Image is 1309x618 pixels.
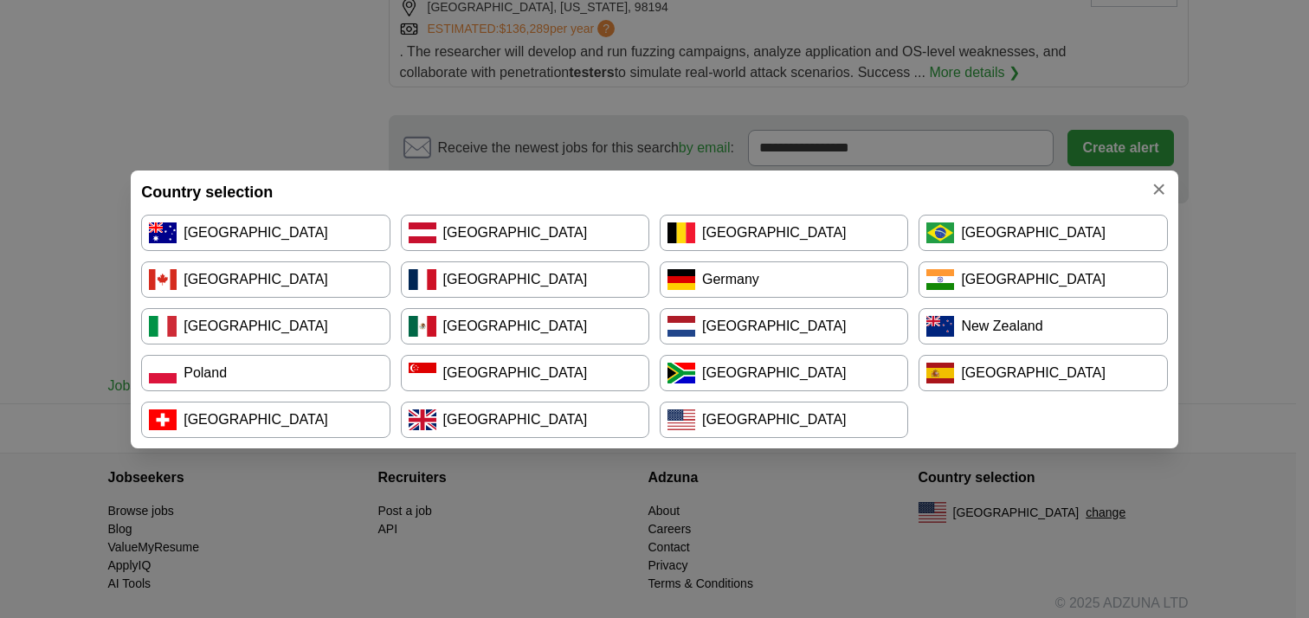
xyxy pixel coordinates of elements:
[919,215,1167,251] a: [GEOGRAPHIC_DATA]
[141,355,390,391] a: Poland
[401,261,649,298] a: [GEOGRAPHIC_DATA]
[660,215,908,251] a: [GEOGRAPHIC_DATA]
[660,308,908,344] a: [GEOGRAPHIC_DATA]
[401,215,649,251] a: [GEOGRAPHIC_DATA]
[141,402,390,438] a: [GEOGRAPHIC_DATA]
[141,181,1168,204] h4: Country selection
[660,261,908,298] a: Germany
[401,402,649,438] a: [GEOGRAPHIC_DATA]
[919,261,1167,298] a: [GEOGRAPHIC_DATA]
[1140,171,1178,209] button: ×
[141,308,390,344] a: [GEOGRAPHIC_DATA]
[919,308,1167,344] a: New Zealand
[401,355,649,391] a: [GEOGRAPHIC_DATA]
[660,402,908,438] a: [GEOGRAPHIC_DATA]
[141,215,390,251] a: [GEOGRAPHIC_DATA]
[401,308,649,344] a: [GEOGRAPHIC_DATA]
[141,261,390,298] a: [GEOGRAPHIC_DATA]
[919,355,1167,391] a: [GEOGRAPHIC_DATA]
[660,355,908,391] a: [GEOGRAPHIC_DATA]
